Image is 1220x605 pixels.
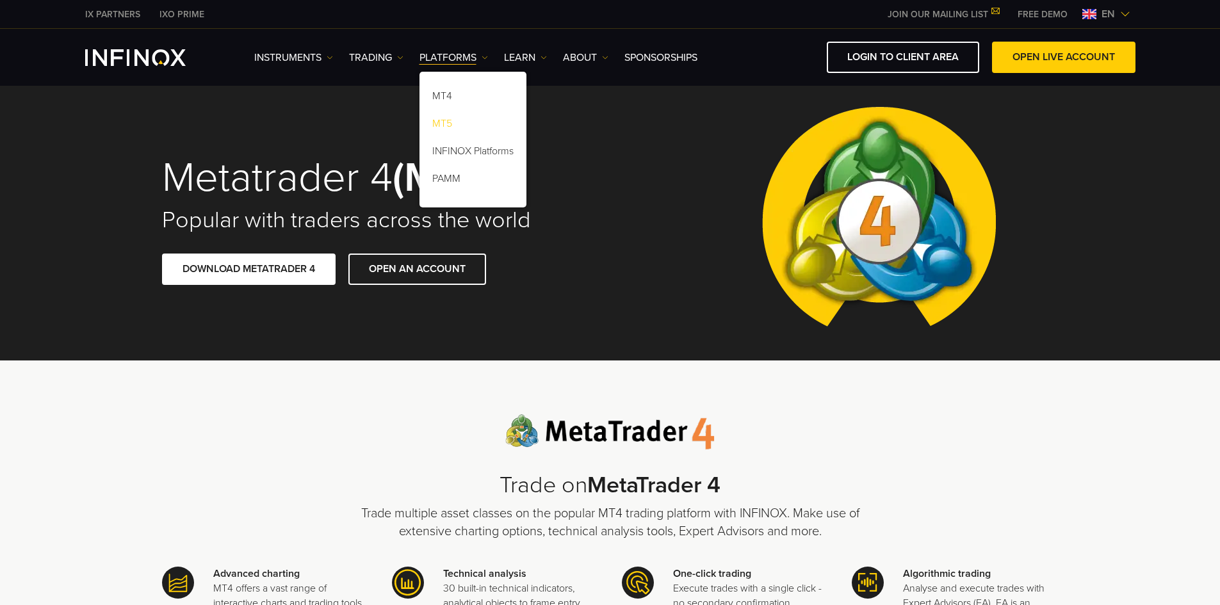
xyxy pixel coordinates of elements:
[1008,8,1077,21] a: INFINOX MENU
[443,567,526,580] strong: Technical analysis
[992,42,1135,73] a: OPEN LIVE ACCOUNT
[878,9,1008,20] a: JOIN OUR MAILING LIST
[150,8,214,21] a: INFINOX
[162,567,194,599] img: Meta Trader 4 icon
[419,167,526,195] a: PAMM
[419,112,526,140] a: MT5
[348,254,486,285] a: OPEN AN ACCOUNT
[752,80,1006,360] img: Meta Trader 4
[76,8,150,21] a: INFINOX
[162,156,592,200] h1: Metatrader 4
[162,206,592,234] h2: Popular with traders across the world
[85,49,216,66] a: INFINOX Logo
[504,50,547,65] a: Learn
[827,42,979,73] a: LOGIN TO CLIENT AREA
[393,152,499,203] strong: (MT4)
[254,50,333,65] a: Instruments
[392,567,424,599] img: Meta Trader 4 icon
[354,504,866,540] p: Trade multiple asset classes on the popular MT4 trading platform with INFINOX. Make use of extens...
[1096,6,1120,22] span: en
[213,567,300,580] strong: Advanced charting
[563,50,608,65] a: ABOUT
[162,254,336,285] a: DOWNLOAD METATRADER 4
[354,472,866,499] h2: Trade on
[349,50,403,65] a: TRADING
[419,85,526,112] a: MT4
[624,50,697,65] a: SPONSORSHIPS
[419,50,488,65] a: PLATFORMS
[903,567,991,580] strong: Algorithmic trading
[419,140,526,167] a: INFINOX Platforms
[622,567,654,599] img: Meta Trader 4 icon
[673,567,751,580] strong: One-click trading
[852,567,884,599] img: Meta Trader 4 icon
[587,471,720,499] strong: MetaTrader 4
[505,414,715,450] img: Meta Trader 4 logo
